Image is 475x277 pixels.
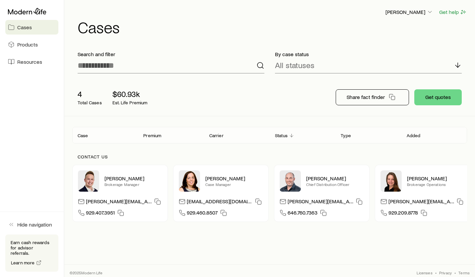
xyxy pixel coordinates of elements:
[78,154,462,159] p: Contact us
[458,270,470,275] a: Terms
[5,37,58,52] a: Products
[78,19,467,35] h1: Cases
[288,198,353,207] p: [PERSON_NAME][EMAIL_ADDRESS][DOMAIN_NAME]
[17,221,52,228] span: Hide navigation
[11,240,53,256] p: Earn cash rewards for advisor referrals.
[407,175,465,182] p: [PERSON_NAME]
[205,182,263,187] p: Case Manager
[11,260,35,265] span: Learn more
[380,170,402,192] img: Ellen Wall
[209,133,224,138] p: Carrier
[454,270,456,275] span: •
[417,270,432,275] a: Licenses
[435,270,437,275] span: •
[275,133,288,138] p: Status
[341,133,351,138] p: Type
[414,89,462,105] button: Get quotes
[112,100,148,105] p: Est. Life Premium
[385,9,433,15] p: [PERSON_NAME]
[78,133,88,138] p: Case
[388,209,418,218] span: 929.209.8778
[407,182,465,187] p: Brokerage Operations
[385,8,434,16] button: [PERSON_NAME]
[179,170,200,192] img: Heather McKee
[17,41,38,48] span: Products
[306,175,364,182] p: [PERSON_NAME]
[78,170,99,192] img: Derek Wakefield
[17,24,32,31] span: Cases
[70,270,103,275] p: © 2025 Modern Life
[5,217,58,232] button: Hide navigation
[104,182,162,187] p: Brokerage Manager
[187,209,218,218] span: 929.460.8507
[72,127,467,143] div: Client cases
[439,8,467,16] button: Get help
[407,133,421,138] p: Added
[187,198,252,207] p: [EMAIL_ADDRESS][DOMAIN_NAME]
[336,89,409,105] button: Share fact finder
[86,209,115,218] span: 929.407.3951
[275,51,462,57] p: By case status
[280,170,301,192] img: Dan Pierson
[86,198,152,207] p: [PERSON_NAME][EMAIL_ADDRESS][DOMAIN_NAME]
[143,133,161,138] p: Premium
[347,94,385,100] p: Share fact finder
[205,175,263,182] p: [PERSON_NAME]
[104,175,162,182] p: [PERSON_NAME]
[17,58,42,65] span: Resources
[275,60,314,70] p: All statuses
[112,89,148,99] p: $60.93k
[78,100,102,105] p: Total Cases
[5,234,58,272] div: Earn cash rewards for advisor referrals.Learn more
[78,51,264,57] p: Search and filter
[288,209,317,218] span: 646.760.7363
[306,182,364,187] p: Chief Distribution Officer
[439,270,452,275] a: Privacy
[78,89,102,99] p: 4
[388,198,454,207] p: [PERSON_NAME][EMAIL_ADDRESS][DOMAIN_NAME]
[5,54,58,69] a: Resources
[5,20,58,35] a: Cases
